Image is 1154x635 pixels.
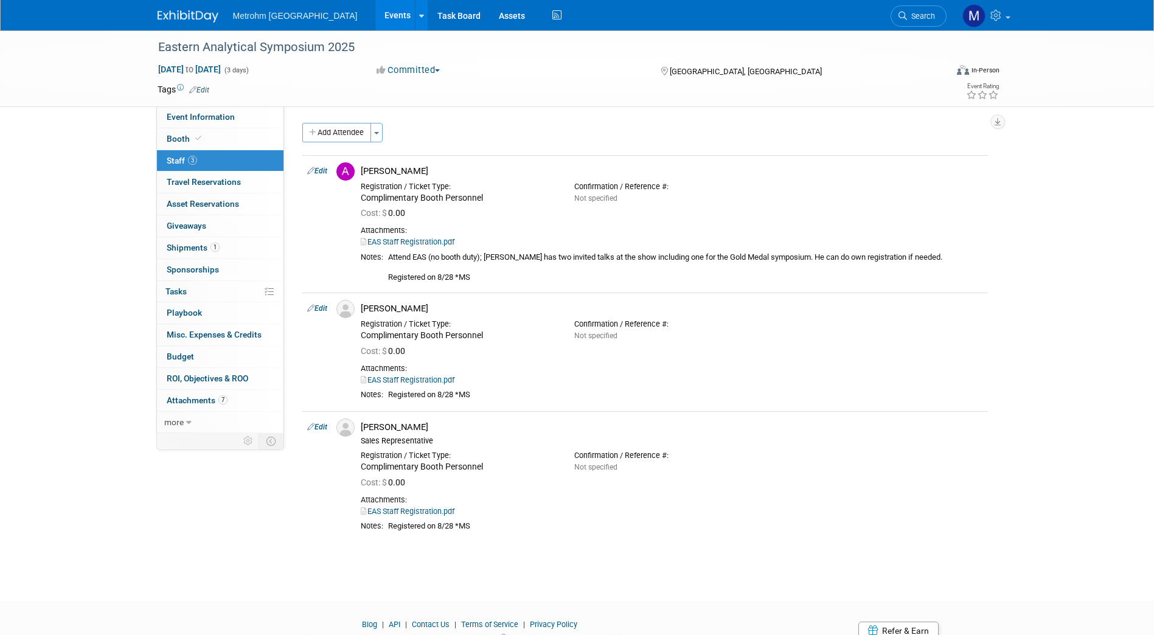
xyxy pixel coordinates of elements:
span: Search [907,12,935,21]
a: EAS Staff Registration.pdf [361,507,454,516]
span: Cost: $ [361,208,388,218]
div: Attachments: [361,495,983,505]
div: Complimentary Booth Personnel [361,193,556,204]
a: EAS Staff Registration.pdf [361,237,454,246]
div: [PERSON_NAME] [361,303,983,314]
span: 0.00 [361,346,410,356]
div: Complimentary Booth Personnel [361,462,556,473]
a: Privacy Policy [530,620,577,629]
a: Search [891,5,947,27]
span: Travel Reservations [167,177,241,187]
span: 0.00 [361,208,410,218]
div: Sales Representative [361,436,983,446]
a: Misc. Expenses & Credits [157,324,283,345]
a: API [389,620,400,629]
a: Sponsorships [157,259,283,280]
button: Add Attendee [302,123,371,142]
a: Staff3 [157,150,283,172]
img: Associate-Profile-5.png [336,418,355,437]
div: [PERSON_NAME] [361,422,983,433]
div: Complimentary Booth Personnel [361,330,556,341]
span: Playbook [167,308,202,317]
span: Not specified [574,463,617,471]
a: Giveaways [157,215,283,237]
td: Tags [158,83,209,95]
a: Playbook [157,302,283,324]
div: Attachments: [361,226,983,235]
td: Personalize Event Tab Strip [238,433,259,449]
span: Asset Reservations [167,199,239,209]
a: Blog [362,620,377,629]
span: | [520,620,528,629]
span: Misc. Expenses & Credits [167,330,262,339]
div: Event Rating [966,83,999,89]
span: 7 [218,395,228,404]
a: more [157,412,283,433]
div: Notes: [361,252,383,262]
span: Budget [167,352,194,361]
div: [PERSON_NAME] [361,165,983,177]
img: A.jpg [336,162,355,181]
a: Terms of Service [461,620,518,629]
a: Attachments7 [157,390,283,411]
span: to [184,64,195,74]
span: Metrohm [GEOGRAPHIC_DATA] [233,11,358,21]
span: 1 [210,243,220,252]
i: Booth reservation complete [195,135,201,142]
span: Attachments [167,395,228,405]
span: | [402,620,410,629]
div: Attachments: [361,364,983,373]
a: Shipments1 [157,237,283,259]
div: Confirmation / Reference #: [574,319,770,329]
img: Format-Inperson.png [957,65,969,75]
a: ROI, Objectives & ROO [157,368,283,389]
span: 0.00 [361,477,410,487]
a: Edit [307,423,327,431]
div: Event Format [875,63,1000,82]
img: Associate-Profile-5.png [336,300,355,318]
span: (3 days) [223,66,249,74]
span: Giveaways [167,221,206,231]
span: Event Information [167,112,235,122]
a: Edit [307,304,327,313]
a: Booth [157,128,283,150]
span: Sponsorships [167,265,219,274]
div: Registration / Ticket Type: [361,319,556,329]
a: Asset Reservations [157,193,283,215]
span: Not specified [574,331,617,340]
span: | [379,620,387,629]
div: Attend EAS (no booth duty); [PERSON_NAME] has two invited talks at the show including one for the... [388,252,983,283]
a: EAS Staff Registration.pdf [361,375,454,384]
span: ROI, Objectives & ROO [167,373,248,383]
span: [DATE] [DATE] [158,64,221,75]
div: Registered on 8/28 *MS [388,521,983,532]
div: Registration / Ticket Type: [361,451,556,460]
div: Eastern Analytical Symposium 2025 [154,36,928,58]
div: Notes: [361,390,383,400]
span: more [164,417,184,427]
button: Committed [372,64,445,77]
img: Michelle Simoes [962,4,985,27]
span: Staff [167,156,197,165]
a: Edit [307,167,327,175]
span: Not specified [574,194,617,203]
a: Event Information [157,106,283,128]
a: Travel Reservations [157,172,283,193]
div: Notes: [361,521,383,531]
span: Booth [167,134,204,144]
img: ExhibitDay [158,10,218,23]
span: 3 [188,156,197,165]
div: Registered on 8/28 *MS [388,390,983,400]
div: Confirmation / Reference #: [574,182,770,192]
div: Registration / Ticket Type: [361,182,556,192]
div: Confirmation / Reference #: [574,451,770,460]
a: Edit [189,86,209,94]
div: In-Person [971,66,999,75]
td: Toggle Event Tabs [259,433,283,449]
span: [GEOGRAPHIC_DATA], [GEOGRAPHIC_DATA] [670,67,822,76]
span: Cost: $ [361,346,388,356]
span: Tasks [165,286,187,296]
span: Cost: $ [361,477,388,487]
span: Shipments [167,243,220,252]
a: Contact Us [412,620,450,629]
